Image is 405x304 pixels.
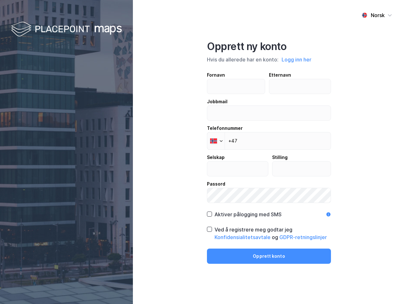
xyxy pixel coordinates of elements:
[207,249,331,264] button: Opprett konto
[215,226,331,241] div: Ved å registrere meg godtar jeg og
[207,180,331,188] div: Passord
[207,55,331,64] div: Hvis du allerede har en konto:
[11,20,122,39] img: logo-white.f07954bde2210d2a523dddb988cd2aa7.svg
[207,71,265,79] div: Fornavn
[207,132,331,150] input: Telefonnummer
[207,98,331,105] div: Jobbmail
[269,71,331,79] div: Etternavn
[207,154,268,161] div: Selskap
[373,274,405,304] iframe: Chat Widget
[207,124,331,132] div: Telefonnummer
[215,211,282,218] div: Aktiver pålogging med SMS
[207,40,331,53] div: Opprett ny konto
[280,55,313,64] button: Logg inn her
[272,154,331,161] div: Stilling
[207,132,225,149] div: Norway: + 47
[371,11,385,19] div: Norsk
